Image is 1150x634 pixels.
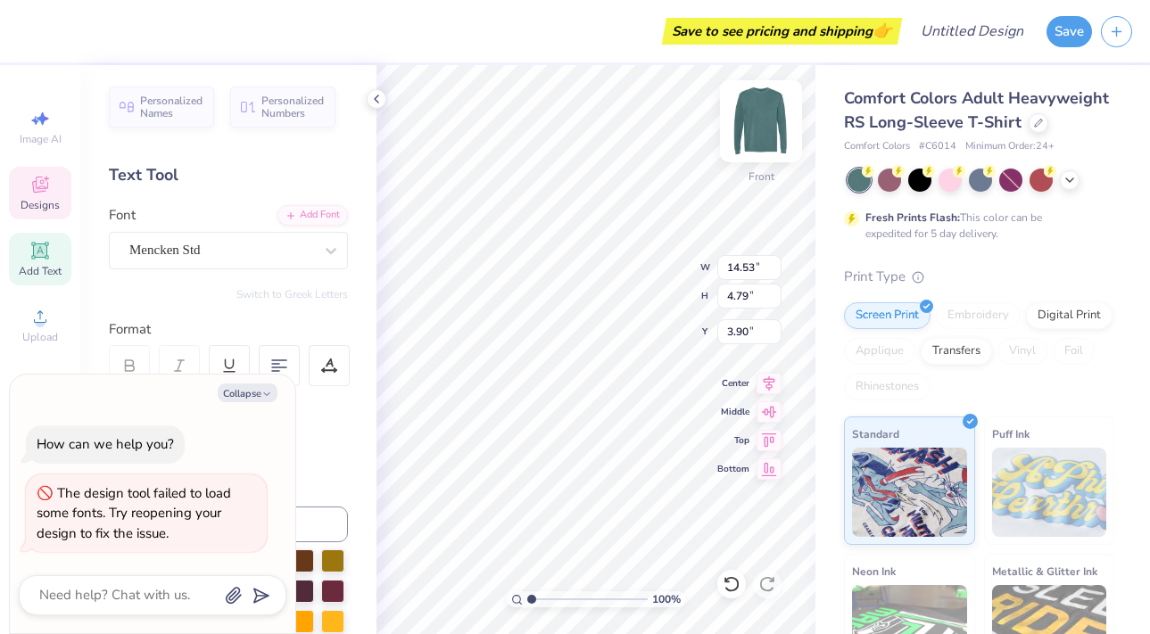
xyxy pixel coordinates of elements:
div: Vinyl [997,338,1047,365]
span: Standard [852,424,899,443]
span: 100 % [652,591,681,607]
span: Metallic & Glitter Ink [992,562,1097,580]
div: Add Font [277,205,348,226]
div: Text Tool [109,163,348,187]
div: Front [749,169,774,185]
button: Collapse [218,383,277,402]
div: Applique [844,338,915,365]
div: Save to see pricing and shipping [666,18,898,45]
div: Transfers [921,338,992,365]
span: Center [717,377,749,390]
span: Personalized Names [140,95,203,119]
span: Top [717,434,749,447]
span: Comfort Colors [844,139,910,154]
div: The design tool failed to load some fonts. Try reopening your design to fix the issue. [37,484,231,542]
span: Puff Ink [992,424,1030,443]
span: Add Text [19,264,62,278]
img: Standard [852,448,967,537]
span: Personalized Numbers [261,95,325,119]
img: Front [725,86,797,157]
span: Image AI [20,132,62,146]
span: Minimum Order: 24 + [965,139,1055,154]
div: Embroidery [936,302,1021,329]
input: Untitled Design [906,13,1038,49]
div: Foil [1053,338,1095,365]
strong: Fresh Prints Flash: [865,210,960,225]
span: Bottom [717,463,749,475]
div: This color can be expedited for 5 day delivery. [865,210,1085,242]
div: Digital Print [1026,302,1113,329]
button: Save [1047,16,1092,47]
span: Comfort Colors Adult Heavyweight RS Long-Sleeve T-Shirt [844,87,1109,133]
span: 👉 [873,20,892,41]
div: Print Type [844,267,1114,287]
button: Switch to Greek Letters [236,287,348,301]
label: Font [109,205,136,226]
img: Puff Ink [992,448,1107,537]
div: How can we help you? [37,435,174,453]
span: Middle [717,406,749,418]
span: Neon Ink [852,562,896,580]
span: # C6014 [919,139,956,154]
span: Designs [21,198,60,212]
span: Upload [22,330,58,344]
div: Format [109,319,350,340]
div: Screen Print [844,302,931,329]
div: Rhinestones [844,374,931,400]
